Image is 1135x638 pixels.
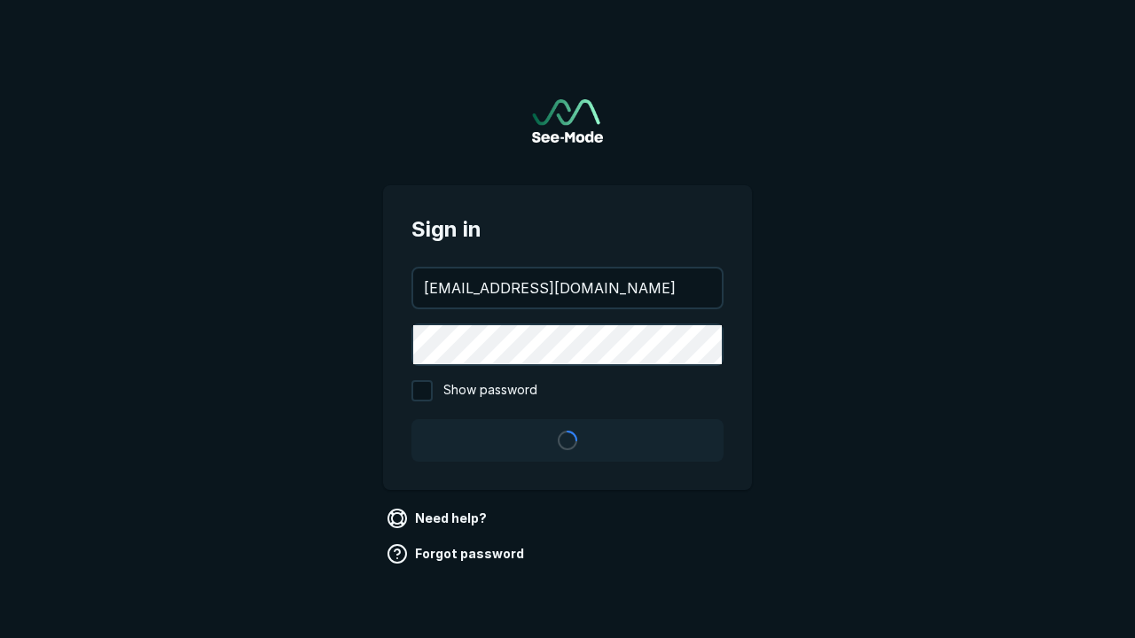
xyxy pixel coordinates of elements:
input: your@email.com [413,268,722,307]
a: Need help? [383,504,494,533]
span: Sign in [411,214,724,245]
span: Show password [443,380,537,401]
a: Go to sign in [532,99,603,143]
img: See-Mode Logo [532,99,603,143]
a: Forgot password [383,540,531,568]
